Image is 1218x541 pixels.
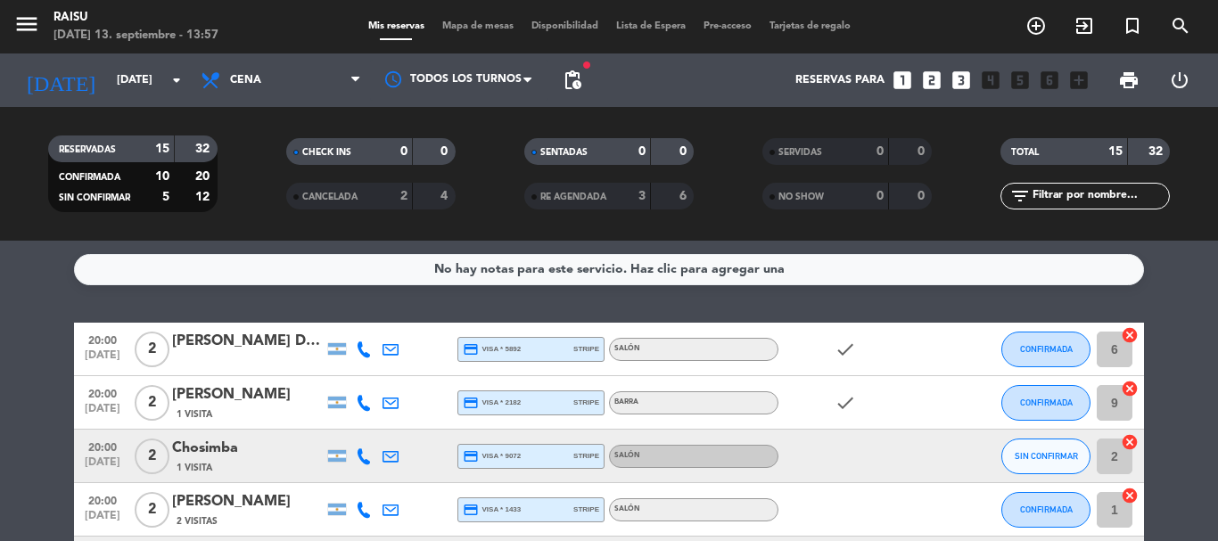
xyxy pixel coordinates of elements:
strong: 0 [638,145,646,158]
strong: 0 [400,145,407,158]
span: Barra [614,398,638,406]
i: credit_card [463,502,479,518]
span: visa * 1433 [463,502,521,518]
strong: 12 [195,191,213,203]
button: CONFIRMADA [1001,492,1090,528]
strong: 0 [440,145,451,158]
span: [DATE] [80,349,125,370]
strong: 0 [918,190,928,202]
strong: 32 [195,143,213,155]
span: 20:00 [80,329,125,349]
span: CANCELADA [302,193,358,201]
input: Filtrar por nombre... [1031,186,1169,206]
span: 20:00 [80,436,125,456]
i: filter_list [1009,185,1031,207]
span: stripe [573,397,599,408]
div: Raisu [53,9,218,27]
span: stripe [573,504,599,515]
strong: 15 [155,143,169,155]
span: CONFIRMADA [1020,398,1073,407]
span: fiber_manual_record [581,60,592,70]
i: credit_card [463,448,479,464]
span: RESERVADAS [59,145,116,154]
i: looks_two [920,69,943,92]
span: print [1118,70,1140,91]
span: NO SHOW [778,193,824,201]
span: Mapa de mesas [433,21,523,31]
strong: 2 [400,190,407,202]
i: add_box [1067,69,1090,92]
i: cancel [1121,433,1139,451]
span: Salón [614,345,640,352]
span: 2 [135,492,169,528]
div: [PERSON_NAME] Dal [PERSON_NAME] [172,330,324,353]
span: Cena [230,74,261,86]
strong: 0 [918,145,928,158]
i: check [835,339,856,360]
button: SIN CONFIRMAR [1001,439,1090,474]
strong: 3 [638,190,646,202]
span: 20:00 [80,489,125,510]
span: [DATE] [80,403,125,423]
strong: 20 [195,170,213,183]
span: [DATE] [80,510,125,530]
span: CONFIRMADA [59,173,120,182]
i: [DATE] [13,61,108,100]
strong: 0 [876,190,884,202]
strong: 15 [1108,145,1123,158]
i: turned_in_not [1122,15,1143,37]
i: cancel [1121,326,1139,344]
button: CONFIRMADA [1001,332,1090,367]
i: add_circle_outline [1025,15,1047,37]
span: 1 Visita [177,461,212,475]
span: SIN CONFIRMAR [59,193,130,202]
span: Tarjetas de regalo [761,21,860,31]
button: menu [13,11,40,44]
span: CHECK INS [302,148,351,157]
span: 20:00 [80,382,125,403]
div: [PERSON_NAME] [172,383,324,406]
span: CONFIRMADA [1020,504,1073,514]
span: RE AGENDADA [540,193,606,201]
strong: 5 [162,191,169,203]
i: credit_card [463,395,479,411]
strong: 0 [876,145,884,158]
button: CONFIRMADA [1001,385,1090,421]
i: arrow_drop_down [166,70,187,91]
div: Chosimba [172,437,324,460]
span: visa * 9072 [463,448,521,464]
i: cancel [1121,380,1139,398]
span: 2 [135,385,169,421]
span: SIN CONFIRMAR [1015,451,1078,461]
span: 2 Visitas [177,514,218,529]
span: visa * 2182 [463,395,521,411]
span: 1 Visita [177,407,212,422]
i: looks_one [891,69,914,92]
span: SERVIDAS [778,148,822,157]
span: Lista de Espera [607,21,695,31]
strong: 32 [1148,145,1166,158]
span: Pre-acceso [695,21,761,31]
i: looks_6 [1038,69,1061,92]
i: search [1170,15,1191,37]
div: No hay notas para este servicio. Haz clic para agregar una [434,259,785,280]
i: looks_4 [979,69,1002,92]
i: looks_3 [950,69,973,92]
i: credit_card [463,341,479,357]
div: [DATE] 13. septiembre - 13:57 [53,27,218,45]
span: Salón [614,452,640,459]
span: pending_actions [562,70,583,91]
i: cancel [1121,487,1139,504]
i: looks_5 [1008,69,1032,92]
strong: 4 [440,190,451,202]
span: Reservas para [795,74,885,86]
span: 2 [135,439,169,474]
span: [DATE] [80,456,125,477]
span: stripe [573,343,599,355]
span: SENTADAS [540,148,588,157]
strong: 10 [155,170,169,183]
i: exit_to_app [1074,15,1095,37]
span: stripe [573,450,599,462]
i: power_settings_new [1169,70,1190,91]
span: Mis reservas [359,21,433,31]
